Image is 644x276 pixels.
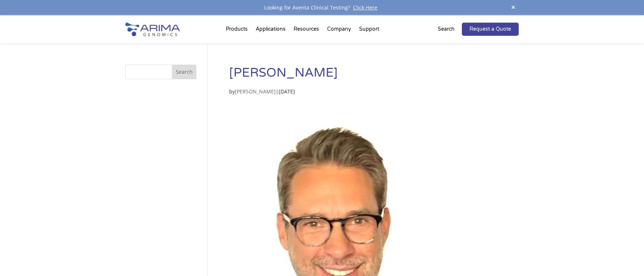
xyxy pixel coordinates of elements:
h1: [PERSON_NAME] [229,65,519,87]
a: [PERSON_NAME] [235,88,276,95]
a: Click Here [350,4,380,11]
span: [DATE] [279,88,295,95]
img: Arima-Genomics-logo [125,23,180,36]
div: Looking for Aventa Clinical Testing? [125,3,519,12]
button: Search [172,65,197,79]
p: Search [438,24,455,34]
a: Request a Quote [462,23,519,36]
p: by | [229,87,519,102]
